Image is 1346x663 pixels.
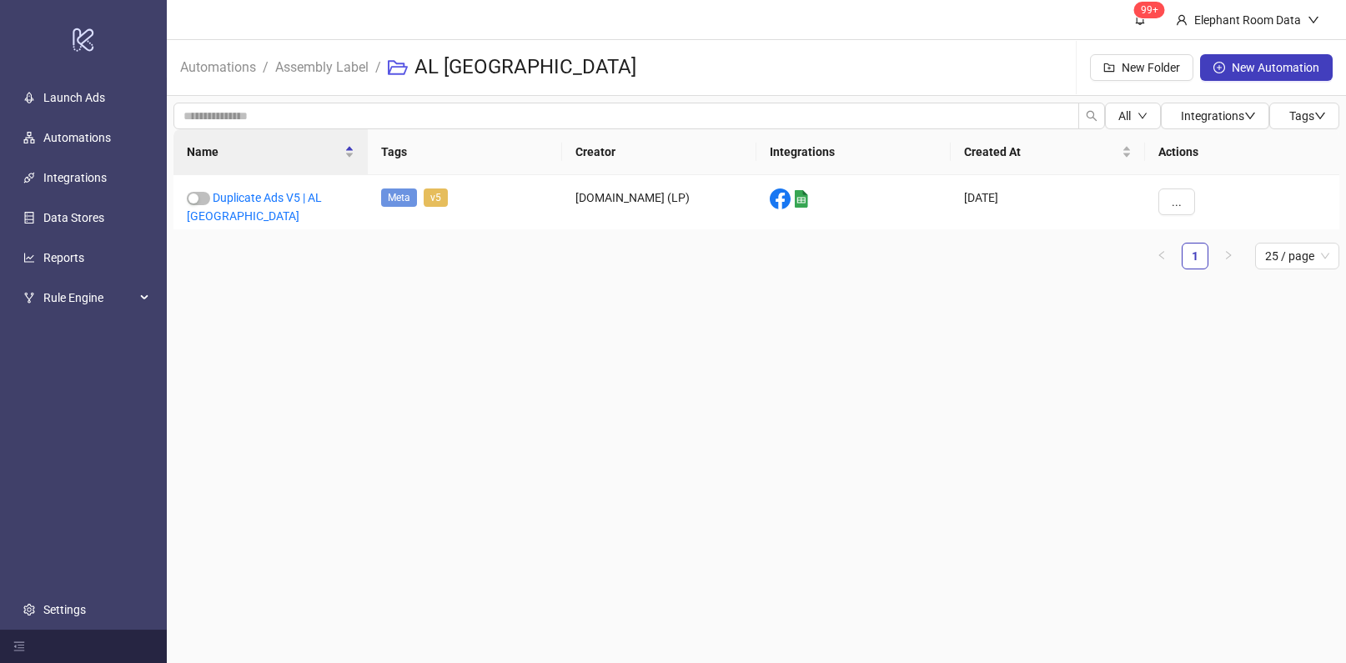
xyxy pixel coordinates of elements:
div: [DATE] [951,175,1145,239]
th: Creator [562,129,756,175]
button: Tagsdown [1269,103,1339,129]
span: Integrations [1181,109,1256,123]
button: Integrationsdown [1161,103,1269,129]
span: Rule Engine [43,281,135,314]
span: New Folder [1122,61,1180,74]
li: / [263,41,269,94]
span: folder-add [1103,62,1115,73]
div: Page Size [1255,243,1339,269]
span: right [1223,250,1233,260]
sup: 1584 [1134,2,1165,18]
li: Previous Page [1148,243,1175,269]
a: Settings [43,603,86,616]
th: Tags [368,129,562,175]
li: 1 [1182,243,1208,269]
a: Integrations [43,171,107,184]
a: Assembly Label [272,57,372,75]
button: New Folder [1090,54,1193,81]
span: folder-open [388,58,408,78]
span: ... [1172,195,1182,208]
span: Name [187,143,341,161]
a: 1 [1183,244,1208,269]
a: Reports [43,251,84,264]
span: v5 [424,188,448,207]
div: [DOMAIN_NAME] (LP) [562,175,756,239]
button: ... [1158,188,1195,215]
span: bell [1134,13,1146,25]
span: down [1314,110,1326,122]
a: Automations [43,131,111,144]
span: New Automation [1232,61,1319,74]
span: user [1176,14,1188,26]
li: Next Page [1215,243,1242,269]
th: Actions [1145,129,1339,175]
span: plus-circle [1213,62,1225,73]
span: Tags [1289,109,1326,123]
th: Created At [951,129,1145,175]
span: down [1308,14,1319,26]
h3: AL [GEOGRAPHIC_DATA] [414,54,636,81]
span: All [1118,109,1131,123]
a: Duplicate Ads V5 | AL [GEOGRAPHIC_DATA] [187,191,322,223]
span: menu-fold [13,640,25,652]
span: 25 / page [1265,244,1329,269]
span: search [1086,110,1097,122]
span: down [1138,111,1148,121]
span: fork [23,292,35,304]
th: Integrations [756,129,951,175]
div: Elephant Room Data [1188,11,1308,29]
span: Created At [964,143,1118,161]
th: Name [173,129,368,175]
button: New Automation [1200,54,1333,81]
span: left [1157,250,1167,260]
a: Launch Ads [43,91,105,104]
span: down [1244,110,1256,122]
button: right [1215,243,1242,269]
a: Automations [177,57,259,75]
button: left [1148,243,1175,269]
li: / [375,41,381,94]
span: Meta [381,188,417,207]
a: Data Stores [43,211,104,224]
button: Alldown [1105,103,1161,129]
